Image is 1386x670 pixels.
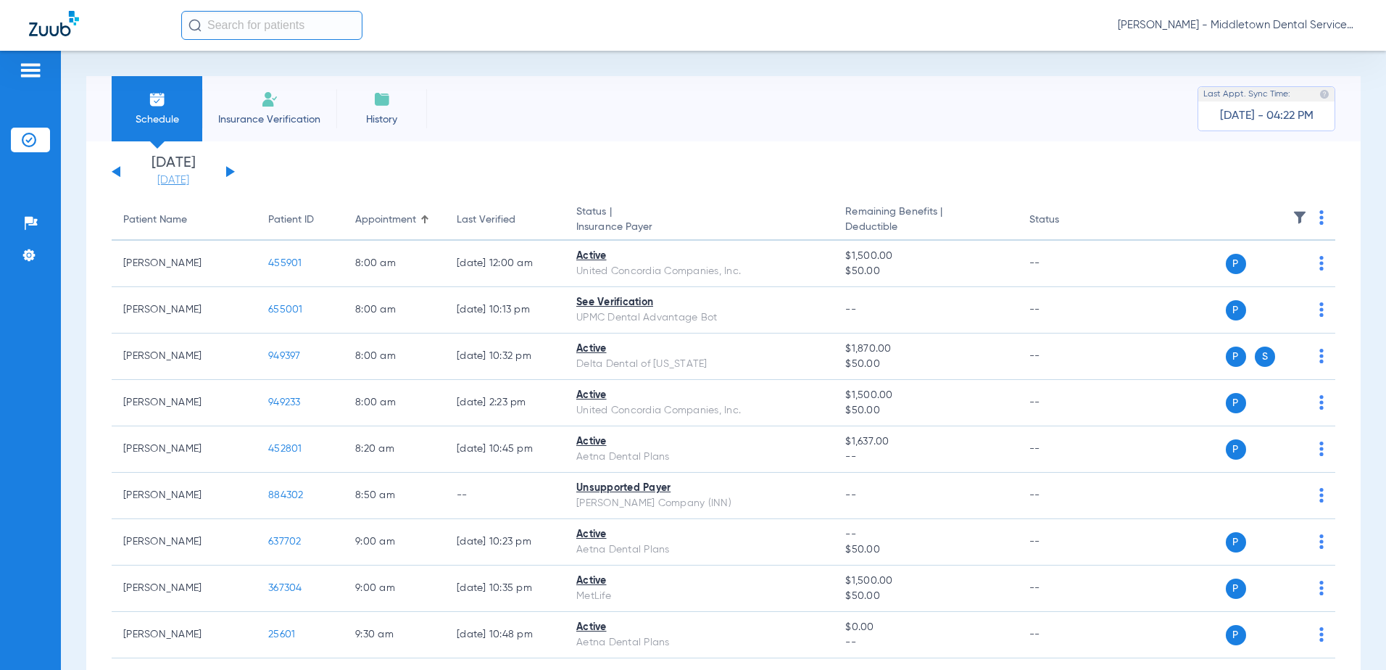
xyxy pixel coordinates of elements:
[112,334,257,380] td: [PERSON_NAME]
[213,112,325,127] span: Insurance Verification
[149,91,166,108] img: Schedule
[268,583,302,593] span: 367304
[845,527,1005,542] span: --
[268,305,303,315] span: 655001
[576,542,822,558] div: Aetna Dental Plans
[576,635,822,650] div: Aetna Dental Plans
[1226,532,1246,553] span: P
[29,11,79,36] img: Zuub Logo
[268,258,302,268] span: 455901
[576,310,822,326] div: UPMC Dental Advantage Bot
[845,249,1005,264] span: $1,500.00
[268,629,295,640] span: 25601
[576,589,822,604] div: MetLife
[112,380,257,426] td: [PERSON_NAME]
[261,91,278,108] img: Manual Insurance Verification
[576,481,822,496] div: Unsupported Payer
[845,620,1005,635] span: $0.00
[1226,393,1246,413] span: P
[344,566,445,612] td: 9:00 AM
[268,351,301,361] span: 949397
[373,91,391,108] img: History
[576,620,822,635] div: Active
[1319,89,1329,99] img: last sync help info
[445,241,565,287] td: [DATE] 12:00 AM
[1018,241,1116,287] td: --
[123,212,245,228] div: Patient Name
[347,112,416,127] span: History
[344,287,445,334] td: 8:00 AM
[1226,625,1246,645] span: P
[1319,534,1324,549] img: group-dot-blue.svg
[1018,473,1116,519] td: --
[845,220,1005,235] span: Deductible
[576,249,822,264] div: Active
[1018,200,1116,241] th: Status
[576,434,822,450] div: Active
[576,450,822,465] div: Aetna Dental Plans
[834,200,1017,241] th: Remaining Benefits |
[445,426,565,473] td: [DATE] 10:45 PM
[445,334,565,380] td: [DATE] 10:32 PM
[123,212,187,228] div: Patient Name
[1319,442,1324,456] img: group-dot-blue.svg
[1018,519,1116,566] td: --
[1314,600,1386,670] div: Chat Widget
[845,589,1005,604] span: $50.00
[1226,300,1246,320] span: P
[355,212,433,228] div: Appointment
[1018,380,1116,426] td: --
[1203,87,1290,102] span: Last Appt. Sync Time:
[344,241,445,287] td: 8:00 AM
[112,473,257,519] td: [PERSON_NAME]
[112,241,257,287] td: [PERSON_NAME]
[845,450,1005,465] span: --
[19,62,42,79] img: hamburger-icon
[845,542,1005,558] span: $50.00
[1319,210,1324,225] img: group-dot-blue.svg
[1018,334,1116,380] td: --
[565,200,834,241] th: Status |
[445,473,565,519] td: --
[1319,349,1324,363] img: group-dot-blue.svg
[123,112,191,127] span: Schedule
[445,287,565,334] td: [DATE] 10:13 PM
[457,212,515,228] div: Last Verified
[845,264,1005,279] span: $50.00
[112,287,257,334] td: [PERSON_NAME]
[445,566,565,612] td: [DATE] 10:35 PM
[1319,302,1324,317] img: group-dot-blue.svg
[845,403,1005,418] span: $50.00
[355,212,416,228] div: Appointment
[344,334,445,380] td: 8:00 AM
[268,444,302,454] span: 452801
[845,388,1005,403] span: $1,500.00
[576,357,822,372] div: Delta Dental of [US_STATE]
[268,490,304,500] span: 884302
[181,11,362,40] input: Search for patients
[344,473,445,519] td: 8:50 AM
[130,173,217,188] a: [DATE]
[112,566,257,612] td: [PERSON_NAME]
[1226,347,1246,367] span: P
[445,612,565,658] td: [DATE] 10:48 PM
[1226,579,1246,599] span: P
[268,397,301,408] span: 949233
[576,342,822,357] div: Active
[576,574,822,589] div: Active
[845,434,1005,450] span: $1,637.00
[576,295,822,310] div: See Verification
[457,212,553,228] div: Last Verified
[445,519,565,566] td: [DATE] 10:23 PM
[1118,18,1357,33] span: [PERSON_NAME] - Middletown Dental Services
[576,264,822,279] div: United Concordia Companies, Inc.
[344,612,445,658] td: 9:30 AM
[112,612,257,658] td: [PERSON_NAME]
[445,380,565,426] td: [DATE] 2:23 PM
[1319,256,1324,270] img: group-dot-blue.svg
[576,388,822,403] div: Active
[845,635,1005,650] span: --
[130,156,217,188] li: [DATE]
[344,519,445,566] td: 9:00 AM
[1018,287,1116,334] td: --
